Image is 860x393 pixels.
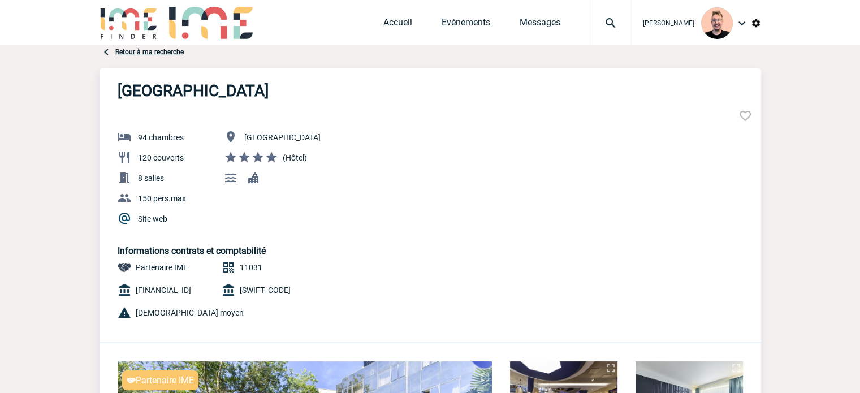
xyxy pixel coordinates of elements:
span: 11031 [240,263,262,272]
span: Partenaire IME [136,263,188,272]
h3: [GEOGRAPHIC_DATA] [118,81,269,100]
h5: Informations contrats et comptabilité [118,245,351,256]
a: Evénements [442,17,490,33]
img: partnaire IME [127,378,136,383]
span: 94 chambres [138,133,184,142]
span: 150 pers.max [138,194,186,203]
img: 129741-1.png [701,7,733,39]
img: Ajouter aux favoris [738,109,752,123]
img: Ville [247,171,260,184]
div: Partenaire IME [122,370,198,390]
span: (Hôtel) [283,153,307,162]
img: IME-Finder [100,7,158,39]
span: 120 couverts [138,153,184,162]
a: Accueil [383,17,412,33]
span: [GEOGRAPHIC_DATA] [244,133,321,142]
a: Retour à ma recherche [115,48,184,56]
img: Mer/Lac [224,171,237,184]
span: [DEMOGRAPHIC_DATA] moyen [136,308,244,317]
span: 8 salles [138,174,164,183]
a: Messages [520,17,560,33]
span: [FINANCIAL_ID] [136,286,191,295]
a: Site web [138,214,167,223]
span: [PERSON_NAME] [643,19,694,27]
span: [SWIFT_CODE] [240,286,291,295]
